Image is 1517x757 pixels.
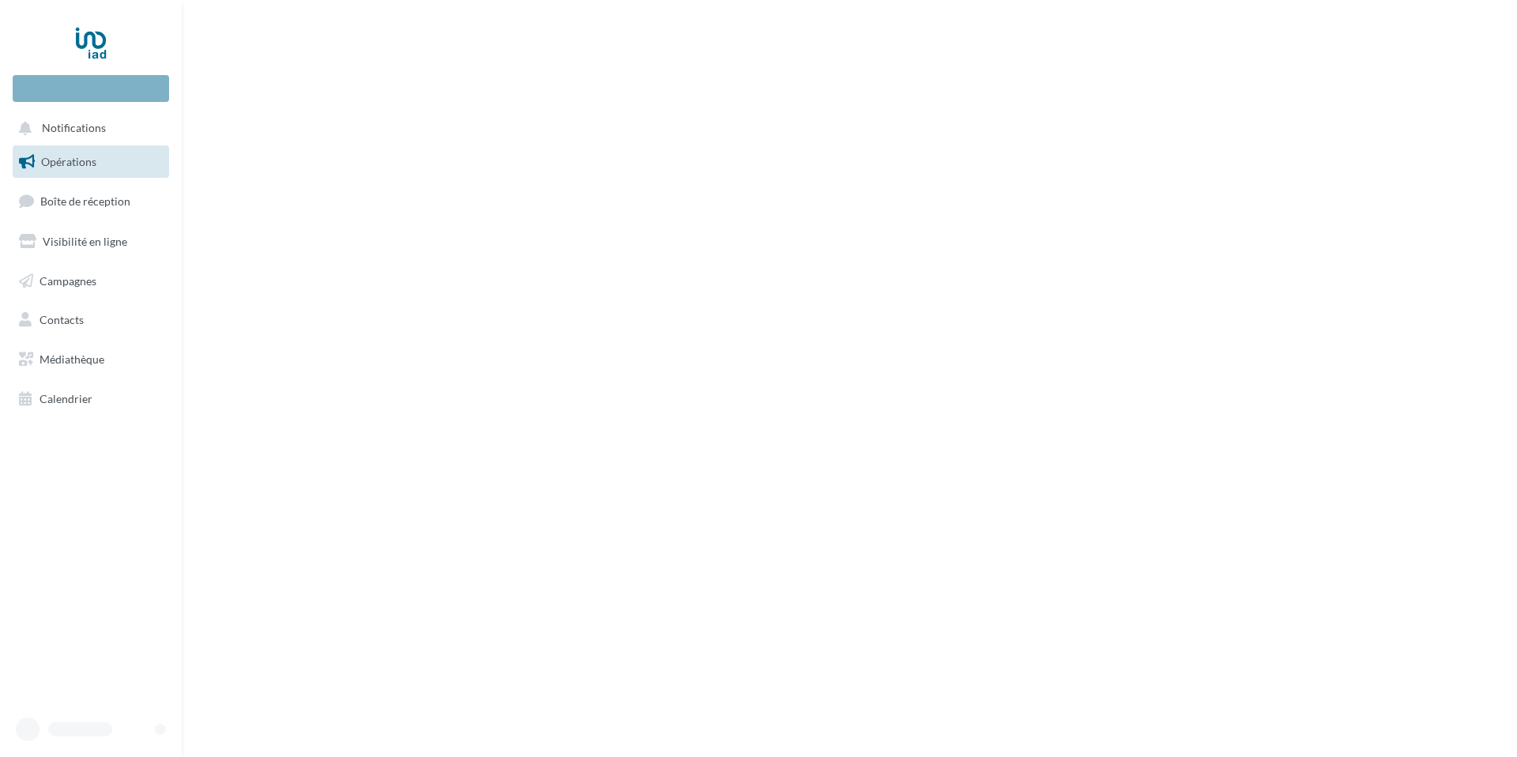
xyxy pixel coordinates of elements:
[9,265,172,298] a: Campagnes
[43,235,127,248] span: Visibilité en ligne
[9,184,172,218] a: Boîte de réception
[42,122,106,135] span: Notifications
[9,225,172,258] a: Visibilité en ligne
[9,145,172,179] a: Opérations
[40,273,96,287] span: Campagnes
[9,382,172,416] a: Calendrier
[9,343,172,376] a: Médiathèque
[9,303,172,337] a: Contacts
[40,392,92,405] span: Calendrier
[40,313,84,326] span: Contacts
[40,194,130,208] span: Boîte de réception
[40,352,104,366] span: Médiathèque
[13,75,169,102] div: Nouvelle campagne
[41,155,96,168] span: Opérations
